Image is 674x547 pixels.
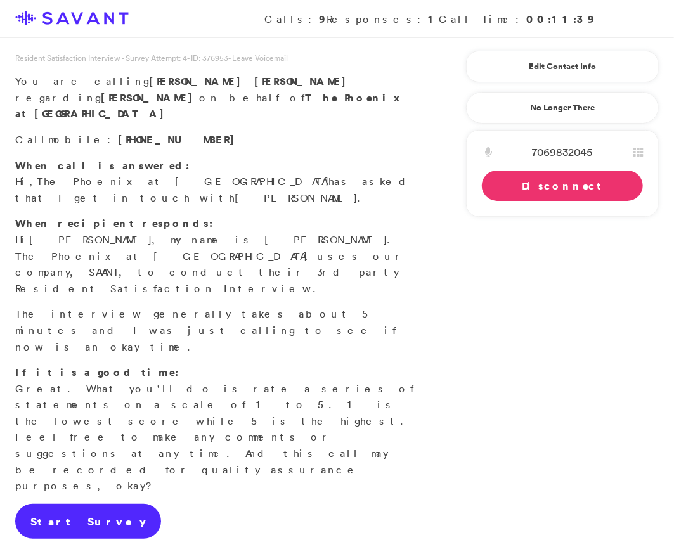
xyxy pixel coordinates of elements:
a: No Longer There [466,92,659,124]
strong: 1 [428,12,439,26]
strong: 9 [319,12,327,26]
span: [PERSON_NAME] [29,233,152,246]
span: Resident Satisfaction Interview - Survey Attempt: 4 - Leave Voicemail [15,53,288,63]
a: Disconnect [482,171,643,201]
strong: If it is a good time: [15,365,179,379]
a: Start Survey [15,504,161,539]
a: Edit Contact Info [482,56,643,77]
strong: 00:11:39 [526,12,595,26]
p: Hi, has asked that I get in touch with . [15,158,418,207]
span: [PERSON_NAME] [235,191,357,204]
span: mobile [48,133,107,146]
span: - ID: 376953 [187,53,228,63]
span: [PERSON_NAME] [149,74,247,88]
strong: When call is answered: [15,158,190,172]
p: Great. What you'll do is rate a series of statements on a scale of 1 to 5. 1 is the lowest score ... [15,364,418,494]
span: [PERSON_NAME] [254,74,353,88]
p: The interview generally takes about 5 minutes and I was just calling to see if now is an okay time. [15,306,418,355]
p: You are calling regarding on behalf of [15,74,418,122]
strong: When recipient responds: [15,216,213,230]
span: The Phoenix at [GEOGRAPHIC_DATA] [37,175,328,188]
span: [PHONE_NUMBER] [118,132,241,146]
strong: [PERSON_NAME] [101,91,199,105]
p: Hi , my name is [PERSON_NAME]. The Phoenix at [GEOGRAPHIC_DATA] uses our company, SAVANT, to cond... [15,216,418,297]
p: Call : [15,132,418,148]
